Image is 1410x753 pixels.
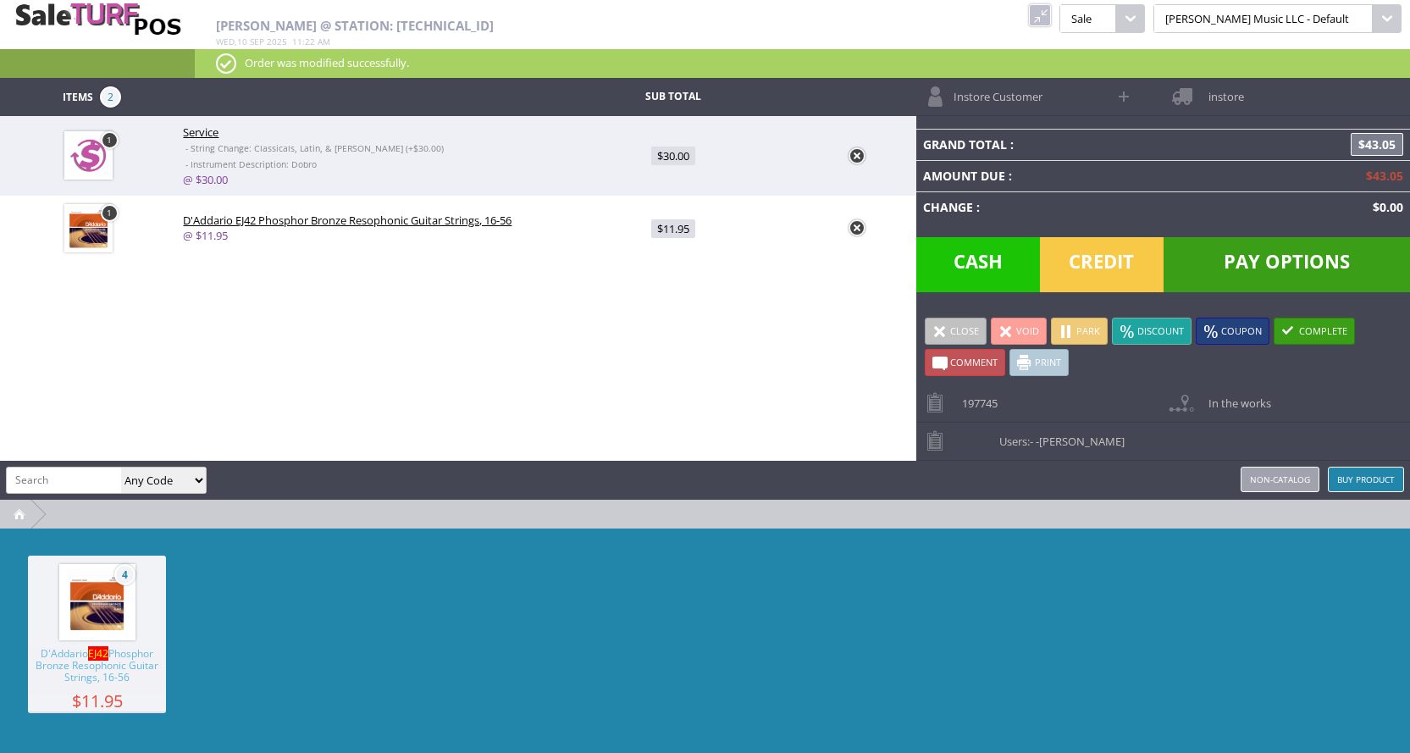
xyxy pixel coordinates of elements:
span: 11 [292,36,302,47]
span: Credit [1040,237,1164,292]
td: Sub Total [550,86,797,108]
a: Discount [1112,318,1192,345]
input: Search [7,468,121,492]
small: - Instrument Description: Dobro [185,158,317,170]
span: Pay Options [1164,237,1410,292]
a: Non-catalog [1241,467,1319,492]
small: - String Change: Classicals, Latin, & [PERSON_NAME] (+$30.00) [185,142,444,154]
span: Service [183,125,218,140]
p: Order was modified successfully. [216,53,1389,72]
span: Comment [950,356,998,368]
span: -[PERSON_NAME] [1036,434,1125,449]
a: 1 [101,131,119,149]
a: Buy Product [1328,467,1404,492]
a: Print [1009,349,1069,376]
span: 197745 [954,385,998,411]
span: D'Addario EJ42 Phosphor Bronze Resophonic Guitar Strings, 16-56 [183,213,511,228]
span: 2 [100,86,121,108]
span: In the works [1200,385,1271,411]
span: $43.05 [1351,133,1403,156]
span: Sale [1059,4,1115,33]
a: Coupon [1196,318,1269,345]
a: Complete [1274,318,1355,345]
span: , : [216,36,330,47]
span: EJ42 [88,646,108,661]
span: Sep [250,36,264,47]
span: Instore Customer [945,78,1042,104]
span: $43.05 [1359,168,1403,184]
a: @ $30.00 [183,172,228,187]
span: $11.95 [28,695,166,707]
span: D'Addario Phosphor Bronze Resophonic Guitar Strings, 16-56 [28,648,166,695]
a: Close [925,318,987,345]
span: 10 [237,36,247,47]
span: $11.95 [651,219,695,238]
span: 4 [114,564,135,585]
td: Change : [916,191,1211,223]
h2: [PERSON_NAME] @ Station: [TECHNICAL_ID] [216,19,921,33]
span: Cash [916,237,1040,292]
a: 1 [101,204,119,222]
span: 22 [305,36,315,47]
td: Grand Total : [916,129,1211,160]
a: Park [1051,318,1108,345]
span: Wed [216,36,235,47]
span: Users: [991,423,1125,449]
span: Items [63,86,93,105]
span: - [1030,434,1033,449]
span: am [318,36,330,47]
td: Amount Due : [916,160,1211,191]
span: $0.00 [1366,199,1403,215]
a: Void [991,318,1047,345]
a: @ $11.95 [183,228,228,243]
span: [PERSON_NAME] Music LLC - Default [1153,4,1373,33]
span: $30.00 [651,147,695,165]
span: instore [1200,78,1244,104]
span: 2025 [267,36,287,47]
